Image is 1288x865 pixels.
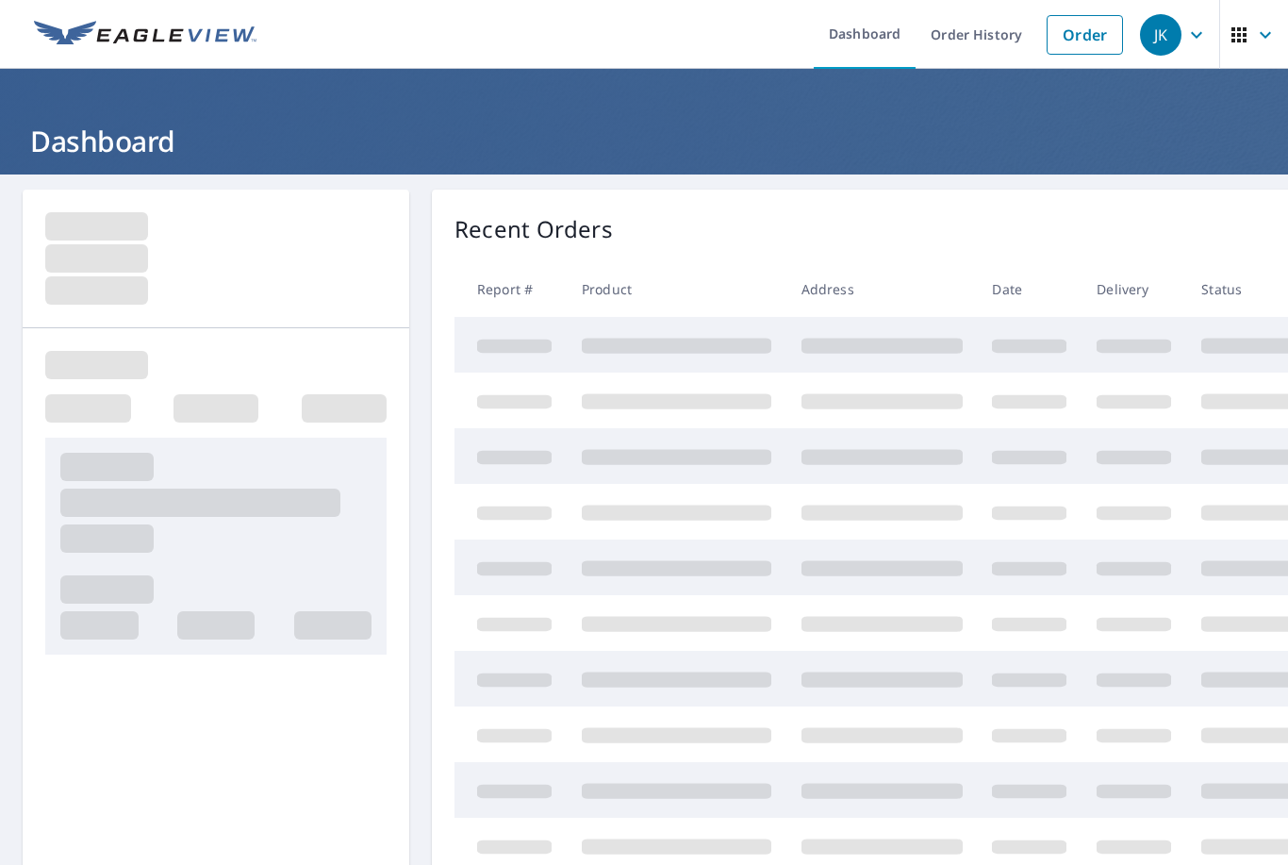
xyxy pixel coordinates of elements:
[23,122,1265,160] h1: Dashboard
[1140,14,1181,56] div: JK
[454,212,613,246] p: Recent Orders
[1082,261,1186,317] th: Delivery
[567,261,786,317] th: Product
[786,261,978,317] th: Address
[34,21,256,49] img: EV Logo
[454,261,567,317] th: Report #
[1047,15,1123,55] a: Order
[977,261,1082,317] th: Date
